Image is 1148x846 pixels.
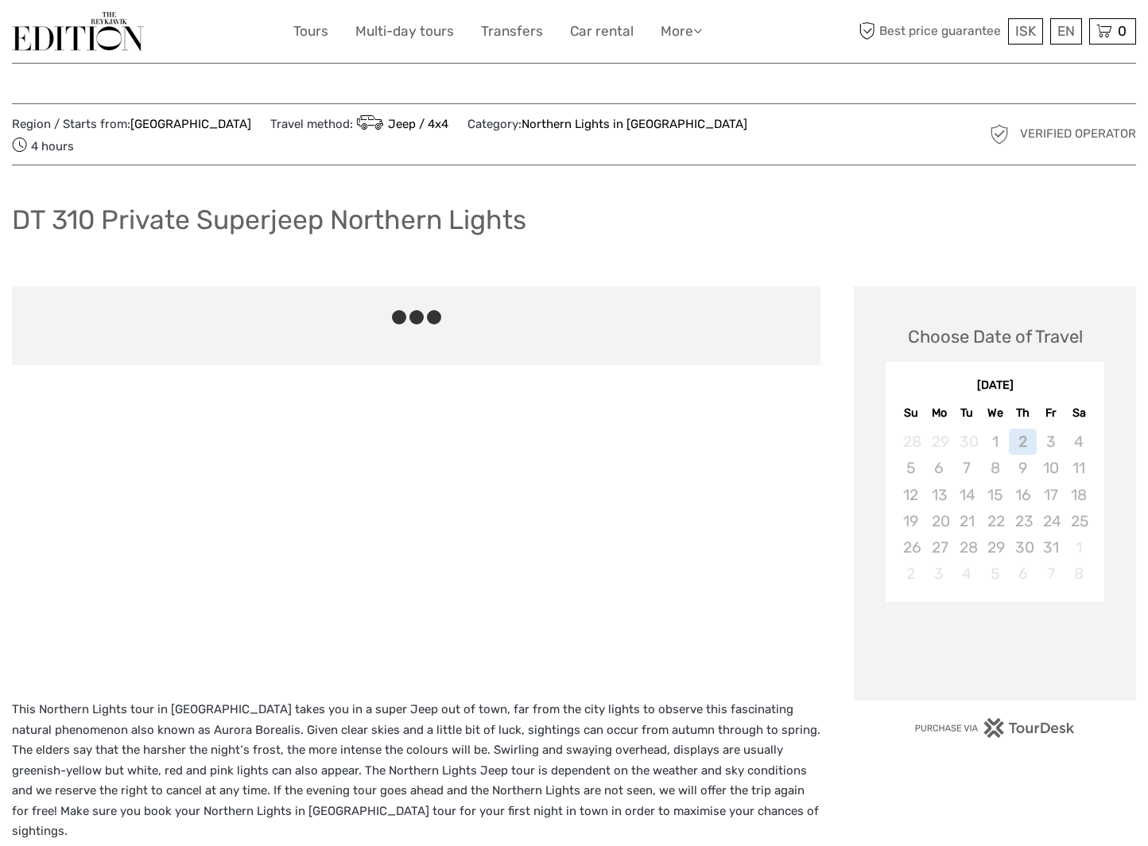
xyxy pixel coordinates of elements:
[1065,402,1092,424] div: Sa
[855,18,1005,45] span: Best price guarantee
[987,122,1012,147] img: verified_operator_grey_128.png
[353,117,448,131] a: Jeep / 4x4
[570,20,634,43] a: Car rental
[12,116,251,133] span: Region / Starts from:
[990,642,1000,653] div: Loading...
[953,482,981,508] div: Not available Tuesday, October 14th, 2025
[897,508,925,534] div: Not available Sunday, October 19th, 2025
[981,561,1009,587] div: Not available Wednesday, November 5th, 2025
[953,455,981,481] div: Not available Tuesday, October 7th, 2025
[1050,18,1082,45] div: EN
[1009,402,1037,424] div: Th
[925,429,953,455] div: Not available Monday, September 29th, 2025
[897,402,925,424] div: Su
[1065,429,1092,455] div: Not available Saturday, October 4th, 2025
[886,378,1104,394] div: [DATE]
[270,112,448,134] span: Travel method:
[1015,23,1036,39] span: ISK
[908,324,1083,349] div: Choose Date of Travel
[981,429,1009,455] div: Not available Wednesday, October 1st, 2025
[293,20,328,43] a: Tours
[953,561,981,587] div: Not available Tuesday, November 4th, 2025
[1009,508,1037,534] div: Not available Thursday, October 23rd, 2025
[1037,561,1065,587] div: Not available Friday, November 7th, 2025
[981,508,1009,534] div: Not available Wednesday, October 22nd, 2025
[981,455,1009,481] div: Not available Wednesday, October 8th, 2025
[981,482,1009,508] div: Not available Wednesday, October 15th, 2025
[925,402,953,424] div: Mo
[1037,455,1065,481] div: Not available Friday, October 10th, 2025
[1037,534,1065,561] div: Not available Friday, October 31st, 2025
[890,429,1099,587] div: month 2025-10
[522,117,747,131] a: Northern Lights in [GEOGRAPHIC_DATA]
[897,534,925,561] div: Not available Sunday, October 26th, 2025
[925,455,953,481] div: Not available Monday, October 6th, 2025
[1037,402,1065,424] div: Fr
[1009,561,1037,587] div: Not available Thursday, November 6th, 2025
[925,482,953,508] div: Not available Monday, October 13th, 2025
[953,534,981,561] div: Not available Tuesday, October 28th, 2025
[1009,534,1037,561] div: Not available Thursday, October 30th, 2025
[12,12,144,51] img: The Reykjavík Edition
[953,429,981,455] div: Not available Tuesday, September 30th, 2025
[897,429,925,455] div: Not available Sunday, September 28th, 2025
[1020,126,1136,142] span: Verified Operator
[1009,482,1037,508] div: Not available Thursday, October 16th, 2025
[467,116,747,133] span: Category:
[481,20,543,43] a: Transfers
[661,20,702,43] a: More
[981,534,1009,561] div: Not available Wednesday, October 29th, 2025
[1065,482,1092,508] div: Not available Saturday, October 18th, 2025
[355,20,454,43] a: Multi-day tours
[130,117,251,131] a: [GEOGRAPHIC_DATA]
[1065,561,1092,587] div: Not available Saturday, November 8th, 2025
[897,482,925,508] div: Not available Sunday, October 12th, 2025
[1115,23,1129,39] span: 0
[1037,429,1065,455] div: Not available Friday, October 3rd, 2025
[925,561,953,587] div: Not available Monday, November 3rd, 2025
[1009,429,1037,455] div: Not available Thursday, October 2nd, 2025
[953,402,981,424] div: Tu
[953,508,981,534] div: Not available Tuesday, October 21st, 2025
[1037,482,1065,508] div: Not available Friday, October 17th, 2025
[914,718,1076,738] img: PurchaseViaTourDesk.png
[981,402,1009,424] div: We
[1037,508,1065,534] div: Not available Friday, October 24th, 2025
[1065,534,1092,561] div: Not available Saturday, November 1st, 2025
[1065,508,1092,534] div: Not available Saturday, October 25th, 2025
[897,561,925,587] div: Not available Sunday, November 2nd, 2025
[12,700,820,842] p: This Northern Lights tour in [GEOGRAPHIC_DATA] takes you in a super Jeep out of town, far from th...
[897,455,925,481] div: Not available Sunday, October 5th, 2025
[925,534,953,561] div: Not available Monday, October 27th, 2025
[12,204,526,236] h1: DT 310 Private Superjeep Northern Lights
[1065,455,1092,481] div: Not available Saturday, October 11th, 2025
[1009,455,1037,481] div: Not available Thursday, October 9th, 2025
[925,508,953,534] div: Not available Monday, October 20th, 2025
[12,134,74,157] span: 4 hours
